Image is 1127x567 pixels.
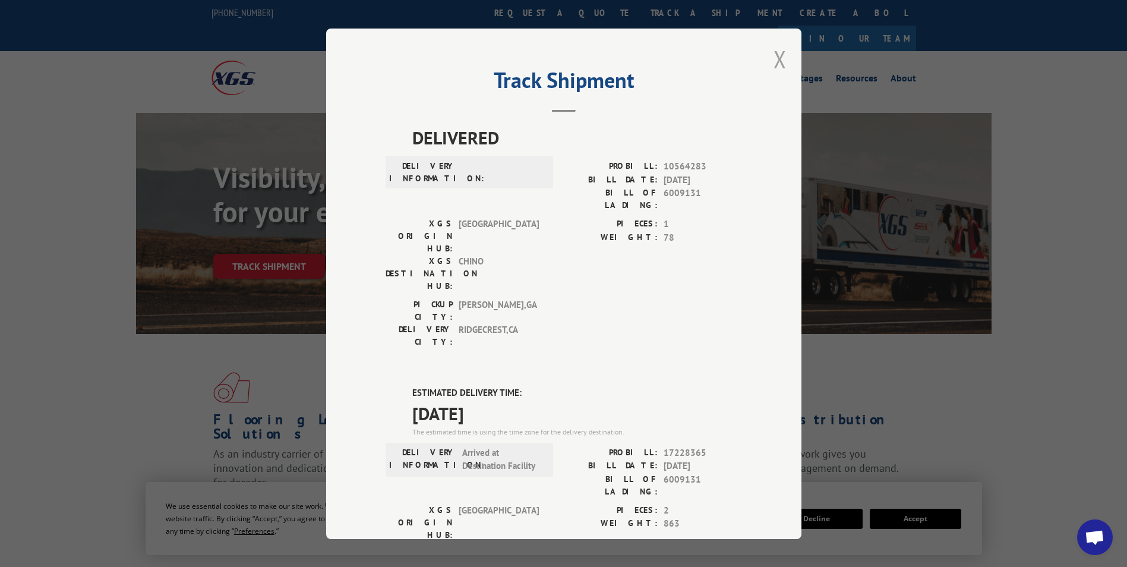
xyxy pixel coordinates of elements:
[386,255,453,292] label: XGS DESTINATION HUB:
[564,187,658,212] label: BILL OF LADING:
[386,72,742,94] h2: Track Shipment
[412,386,742,400] label: ESTIMATED DELIVERY TIME:
[386,298,453,323] label: PICKUP CITY:
[386,218,453,255] label: XGS ORIGIN HUB:
[664,160,742,174] span: 10564283
[564,517,658,531] label: WEIGHT:
[664,517,742,531] span: 863
[664,231,742,244] span: 78
[412,399,742,426] span: [DATE]
[664,187,742,212] span: 6009131
[459,298,539,323] span: [PERSON_NAME] , GA
[564,160,658,174] label: PROBILL:
[389,446,456,472] label: DELIVERY INFORMATION:
[564,472,658,497] label: BILL OF LADING:
[774,43,787,75] button: Close modal
[564,459,658,473] label: BILL DATE:
[564,446,658,459] label: PROBILL:
[462,446,542,472] span: Arrived at Destination Facility
[459,503,539,541] span: [GEOGRAPHIC_DATA]
[664,173,742,187] span: [DATE]
[564,231,658,244] label: WEIGHT:
[564,218,658,231] label: PIECES:
[664,472,742,497] span: 6009131
[386,323,453,348] label: DELIVERY CITY:
[459,323,539,348] span: RIDGECREST , CA
[564,503,658,517] label: PIECES:
[664,503,742,517] span: 2
[459,218,539,255] span: [GEOGRAPHIC_DATA]
[664,218,742,231] span: 1
[1077,519,1113,555] div: Open chat
[386,503,453,541] label: XGS ORIGIN HUB:
[664,459,742,473] span: [DATE]
[412,426,742,437] div: The estimated time is using the time zone for the delivery destination.
[664,446,742,459] span: 17228365
[564,173,658,187] label: BILL DATE:
[459,255,539,292] span: CHINO
[412,124,742,151] span: DELIVERED
[389,160,456,185] label: DELIVERY INFORMATION:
